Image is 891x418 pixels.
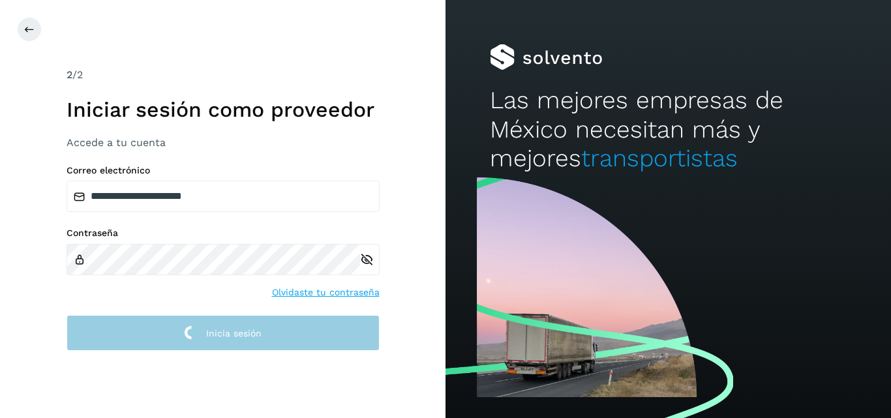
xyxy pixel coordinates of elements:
h1: Iniciar sesión como proveedor [67,97,380,122]
span: transportistas [581,144,738,172]
a: Olvidaste tu contraseña [272,286,380,299]
span: Inicia sesión [206,329,262,338]
h3: Accede a tu cuenta [67,136,380,149]
h2: Las mejores empresas de México necesitan más y mejores [490,86,846,173]
label: Correo electrónico [67,165,380,176]
span: 2 [67,68,72,81]
label: Contraseña [67,228,380,239]
div: /2 [67,67,380,83]
button: Inicia sesión [67,315,380,351]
